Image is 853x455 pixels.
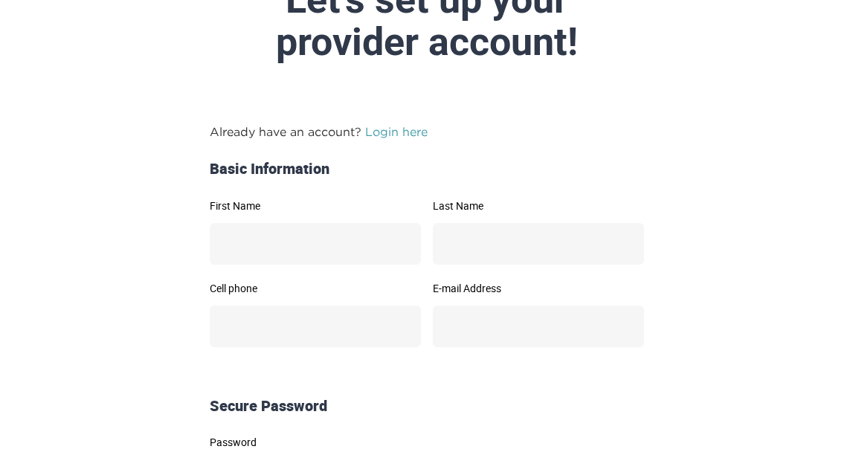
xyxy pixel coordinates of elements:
div: Secure Password [204,396,650,417]
label: Cell phone [210,283,421,294]
a: Login here [365,125,428,138]
label: First Name [210,201,421,211]
p: Already have an account? [210,123,644,141]
label: Password [210,437,644,448]
label: E-mail Address [433,283,644,294]
label: Last Name [433,201,644,211]
div: Basic Information [204,158,650,180]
